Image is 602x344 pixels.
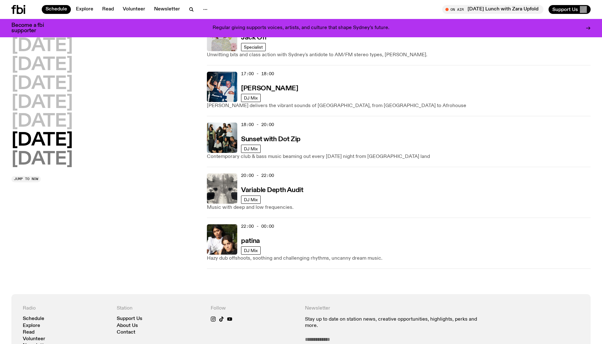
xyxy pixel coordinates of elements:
a: patina [241,237,260,244]
p: Stay up to date on station news, creative opportunities, highlights, perks and more. [305,317,485,329]
button: [DATE] [11,113,73,130]
button: [DATE] [11,37,73,55]
p: Hazy dub offshoots, soothing and challenging rhythms, uncanny dream music. [207,255,591,262]
a: Schedule [42,5,71,14]
h4: Radio [23,305,109,311]
img: A black and white Rorschach [207,173,237,204]
h4: Follow [211,305,297,311]
h3: Jack Off [241,34,267,41]
a: Specialist [241,43,266,51]
span: 17:00 - 18:00 [241,71,274,77]
a: Newsletter [150,5,184,14]
a: Explore [72,5,97,14]
a: DJ Mix [241,246,261,255]
p: Regular giving supports voices, artists, and culture that shape Sydney’s future. [213,25,389,31]
a: Read [98,5,118,14]
button: [DATE] [11,94,73,112]
a: DJ Mix [241,94,261,102]
span: DJ Mix [244,146,258,151]
h3: [PERSON_NAME] [241,85,298,92]
span: 20:00 - 22:00 [241,172,274,178]
a: [PERSON_NAME] [241,84,298,92]
button: Support Us [549,5,591,14]
span: Support Us [552,7,578,12]
span: DJ Mix [244,95,258,100]
a: Sunset with Dot Zip [241,135,301,143]
span: 22:00 - 00:00 [241,223,274,229]
h3: patina [241,238,260,244]
h3: Variable Depth Audit [241,187,303,194]
a: DJ Mix [241,196,261,204]
button: [DATE] [11,151,73,168]
p: Music with deep and low frequencies. [207,204,591,211]
h3: Sunset with Dot Zip [241,136,301,143]
a: Variable Depth Audit [241,186,303,194]
button: Jump to now [11,176,41,182]
a: Schedule [23,317,44,321]
span: Jump to now [14,177,38,181]
a: Read [23,330,34,335]
button: On Air[DATE] Lunch with Zara Upfold [442,5,543,14]
a: About Us [117,323,138,328]
p: Unwitting bits and class action with Sydney's antidote to AM/FM stereo types, [PERSON_NAME]. [207,51,591,59]
p: Contemporary club & bass music beaming out every [DATE] night from [GEOGRAPHIC_DATA] land [207,153,591,160]
button: [DATE] [11,56,73,74]
h4: Station [117,305,203,311]
button: [DATE] [11,132,73,149]
a: DJ Mix [241,145,261,153]
a: Volunteer [23,337,45,341]
h4: Newsletter [305,305,485,311]
p: [PERSON_NAME] delivers the vibrant sounds of [GEOGRAPHIC_DATA], from [GEOGRAPHIC_DATA] to Afrohouse [207,102,591,110]
span: Specialist [244,45,263,49]
h3: Become a fbi supporter [11,23,52,33]
a: Contact [117,330,135,335]
a: Explore [23,323,40,328]
a: Support Us [117,317,142,321]
button: [DATE] [11,75,73,93]
span: 18:00 - 20:00 [241,122,274,128]
span: DJ Mix [244,197,258,202]
span: DJ Mix [244,248,258,253]
a: Volunteer [119,5,149,14]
